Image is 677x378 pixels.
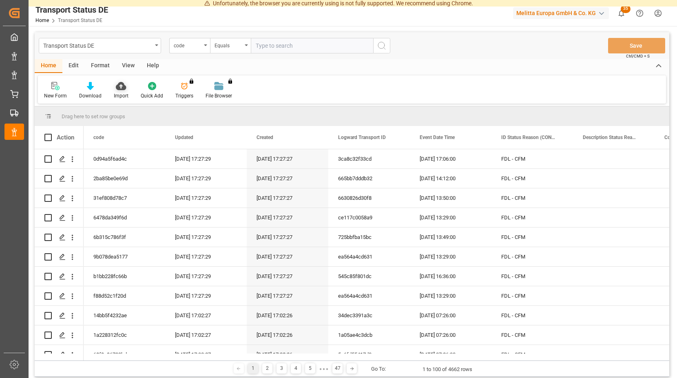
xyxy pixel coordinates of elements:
[247,267,328,286] div: [DATE] 17:27:27
[43,40,152,50] div: Transport Status DE
[410,228,491,247] div: [DATE] 13:49:00
[410,169,491,188] div: [DATE] 14:12:00
[165,306,247,325] div: [DATE] 17:02:27
[491,208,573,227] div: FDL - CFM
[328,208,410,227] div: ce117c0058a9
[84,228,165,247] div: 6b315c786f3f
[491,188,573,208] div: FDL - CFM
[215,40,242,49] div: Equals
[420,135,455,140] span: Event Date Time
[247,306,328,325] div: [DATE] 17:02:26
[491,149,573,168] div: FDL - CFM
[410,247,491,266] div: [DATE] 13:29:00
[247,247,328,266] div: [DATE] 17:27:27
[612,4,631,22] button: show 35 new notifications
[513,7,609,19] div: Melitta Europa GmbH & Co. KG
[251,38,373,53] input: Type to search
[84,325,165,345] div: 1a228312fc0c
[247,188,328,208] div: [DATE] 17:27:27
[57,134,74,141] div: Action
[291,363,301,374] div: 4
[332,363,343,374] div: 47
[114,92,128,99] div: Import
[35,286,84,306] div: Press SPACE to select this row.
[410,208,491,227] div: [DATE] 13:29:00
[35,18,49,23] a: Home
[491,345,573,364] div: FDL - CFM
[328,286,410,305] div: ea564a4cd631
[44,92,67,99] div: New Form
[626,53,650,59] span: Ctrl/CMD + S
[491,169,573,188] div: FDL - CFM
[174,40,201,49] div: code
[35,169,84,188] div: Press SPACE to select this row.
[93,135,104,140] span: code
[328,325,410,345] div: 1a05ae4c3dcb
[328,247,410,266] div: ea564a4cd631
[410,267,491,286] div: [DATE] 16:36:00
[491,325,573,345] div: FDL - CFM
[62,113,125,119] span: Drag here to set row groups
[84,149,165,168] div: 0d94a5f6ad4c
[165,325,247,345] div: [DATE] 17:02:27
[35,228,84,247] div: Press SPACE to select this row.
[35,325,84,345] div: Press SPACE to select this row.
[84,286,165,305] div: f88d52c1f20d
[84,188,165,208] div: 31ef808d78c7
[328,169,410,188] div: 665bb7dddb32
[328,149,410,168] div: 3ca8c32f33cd
[35,345,84,365] div: Press SPACE to select this row.
[84,267,165,286] div: b1bb228fc66b
[35,267,84,286] div: Press SPACE to select this row.
[608,38,665,53] button: Save
[631,4,649,22] button: Help Center
[328,306,410,325] div: 34dec3391a3c
[328,267,410,286] div: 545c85f801dc
[165,345,247,364] div: [DATE] 17:02:27
[328,345,410,364] div: 5c6fd55417d0
[247,149,328,168] div: [DATE] 17:27:27
[248,363,258,374] div: 1
[35,247,84,267] div: Press SPACE to select this row.
[501,135,556,140] span: ID Status Reason (CONCAT)
[491,306,573,325] div: FDL - CFM
[305,363,315,374] div: 5
[35,59,62,73] div: Home
[410,188,491,208] div: [DATE] 13:50:00
[165,188,247,208] div: [DATE] 17:27:29
[39,38,161,53] button: open menu
[35,149,84,169] div: Press SPACE to select this row.
[165,169,247,188] div: [DATE] 17:27:29
[35,306,84,325] div: Press SPACE to select this row.
[319,366,328,372] div: ● ● ●
[165,247,247,266] div: [DATE] 17:27:29
[338,135,386,140] span: Logward Transport ID
[247,169,328,188] div: [DATE] 17:27:27
[84,208,165,227] div: 6478da349f6d
[410,286,491,305] div: [DATE] 13:29:00
[621,5,631,13] span: 35
[583,135,637,140] span: Description Status Reason
[210,38,251,53] button: open menu
[491,286,573,305] div: FDL - CFM
[169,38,210,53] button: open menu
[84,247,165,266] div: 9b078dea5177
[84,306,165,325] div: 14bb5f4232ae
[328,228,410,247] div: 725bbfba15bc
[410,345,491,364] div: [DATE] 07:26:00
[165,149,247,168] div: [DATE] 17:27:29
[410,149,491,168] div: [DATE] 17:06:00
[35,4,108,16] div: Transport Status DE
[62,59,85,73] div: Edit
[165,228,247,247] div: [DATE] 17:27:29
[141,92,163,99] div: Quick Add
[247,286,328,305] div: [DATE] 17:27:27
[79,92,102,99] div: Download
[491,267,573,286] div: FDL - CFM
[513,5,612,21] button: Melitta Europa GmbH & Co. KG
[85,59,116,73] div: Format
[277,363,287,374] div: 3
[165,267,247,286] div: [DATE] 17:27:29
[257,135,273,140] span: Created
[491,228,573,247] div: FDL - CFM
